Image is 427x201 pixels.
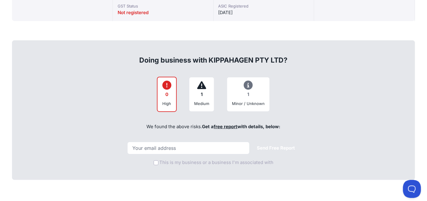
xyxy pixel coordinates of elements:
div: 0 [162,89,171,100]
div: 1 [194,89,209,100]
div: 1 [232,89,265,100]
input: Your email address [127,142,250,154]
div: Minor / Unknown [232,100,265,107]
iframe: Toggle Customer Support [403,180,421,198]
div: [DATE] [218,9,309,16]
div: ASIC Registered [218,3,309,9]
div: We found the above risks. [19,117,408,137]
div: High [162,100,171,107]
div: Medium [194,100,209,107]
div: GST Status [118,3,209,9]
span: Not registered [118,10,149,15]
button: Send Free Report [252,142,300,154]
div: Doing business with KIPPAHAGEN PTY LTD? [19,46,408,65]
a: free report [214,124,238,129]
label: This is my business or a business I'm associated with [160,159,274,166]
span: Get a with details, below: [202,124,281,129]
